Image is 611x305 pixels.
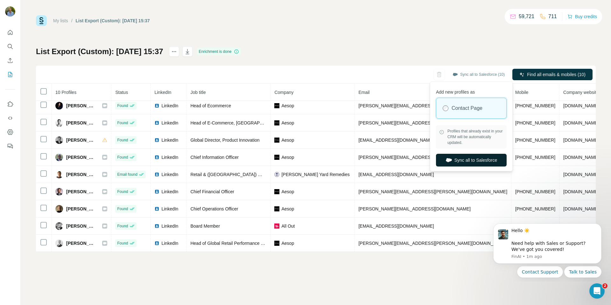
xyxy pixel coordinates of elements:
span: [PERSON_NAME][EMAIL_ADDRESS][DOMAIN_NAME] [358,103,470,108]
img: Avatar [55,102,63,110]
label: Contact Page [452,104,482,112]
img: LinkedIn logo [154,189,159,194]
span: [DOMAIN_NAME] [563,155,599,160]
img: Avatar [55,205,63,213]
img: company-logo [274,189,279,194]
img: company-logo [274,120,279,125]
span: [PHONE_NUMBER] [515,138,555,143]
span: Company [274,90,293,95]
img: Avatar [55,153,63,161]
span: [PHONE_NUMBER] [515,103,555,108]
img: LinkedIn logo [154,120,159,125]
span: LinkedIn [161,154,178,160]
img: company-logo [274,223,279,229]
span: Found [117,103,128,109]
span: [PHONE_NUMBER] [515,206,555,211]
span: 10 Profiles [55,90,76,95]
span: Job title [190,90,206,95]
span: LinkedIn [161,137,178,143]
span: [DOMAIN_NAME] [563,103,599,108]
span: Found [117,206,128,212]
span: Email found [117,172,137,177]
iframe: Intercom notifications message [484,218,611,281]
button: Sync all to Salesforce [436,154,507,167]
span: Found [117,189,128,195]
span: [PERSON_NAME][EMAIL_ADDRESS][PERSON_NAME][DOMAIN_NAME] [358,155,507,160]
span: LinkedIn [161,103,178,109]
span: [PERSON_NAME] [66,240,96,246]
img: LinkedIn logo [154,138,159,143]
button: Search [5,41,15,52]
span: Aesop [281,120,294,126]
span: [PERSON_NAME] Yard Remedies [281,171,349,178]
span: Head of Global Retail Performance & Productivity [190,241,288,246]
span: Aesop [281,103,294,109]
span: Chief Information Officer [190,155,238,160]
img: company-logo [274,172,279,177]
span: [PERSON_NAME] [66,137,96,143]
img: Avatar [55,188,63,195]
span: [PERSON_NAME] [66,223,96,229]
span: Chief Financial Officer [190,189,234,194]
button: Buy credits [567,12,597,21]
span: Found [117,223,128,229]
span: Global Director, Product Innovation [190,138,259,143]
span: Head of E-Commerce, [GEOGRAPHIC_DATA] [190,120,282,125]
span: [PERSON_NAME] [66,188,96,195]
span: Mobile [515,90,528,95]
button: Find all emails & mobiles (10) [512,69,593,80]
span: [DOMAIN_NAME] [563,138,599,143]
img: Avatar [55,239,63,247]
h1: List Export (Custom): [DATE] 15:37 [36,46,163,57]
img: company-logo [274,241,279,246]
span: [EMAIL_ADDRESS][DOMAIN_NAME] [358,138,434,143]
span: Found [117,137,128,143]
span: All Out [281,223,295,229]
span: [PERSON_NAME] [66,171,96,178]
button: Use Surfe on LinkedIn [5,98,15,110]
img: company-logo [274,138,279,143]
span: LinkedIn [154,90,171,95]
span: LinkedIn [161,188,178,195]
li: / [71,18,73,24]
span: [EMAIL_ADDRESS][DOMAIN_NAME] [358,172,434,177]
span: Found [117,154,128,160]
img: LinkedIn logo [154,103,159,108]
span: [PERSON_NAME][EMAIL_ADDRESS][DOMAIN_NAME] [358,206,470,211]
img: company-logo [274,103,279,108]
span: [PERSON_NAME][EMAIL_ADDRESS][PERSON_NAME][DOMAIN_NAME] [358,189,507,194]
p: 711 [548,13,557,20]
span: Aesop [281,188,294,195]
img: LinkedIn logo [154,155,159,160]
button: Use Surfe API [5,112,15,124]
span: [PERSON_NAME][EMAIL_ADDRESS][PERSON_NAME][DOMAIN_NAME] [358,241,507,246]
img: Surfe Logo [36,15,47,26]
span: LinkedIn [161,171,178,178]
span: [DOMAIN_NAME] [563,206,599,211]
span: [PHONE_NUMBER] [515,120,555,125]
span: Found [117,240,128,246]
a: My lists [53,18,68,23]
span: [EMAIL_ADDRESS][DOMAIN_NAME] [358,223,434,229]
iframe: Intercom live chat [589,283,605,299]
span: Head of Ecommerce [190,103,231,108]
span: [PHONE_NUMBER] [515,189,555,194]
img: Avatar [5,6,15,17]
span: [DOMAIN_NAME] [563,189,599,194]
button: Dashboard [5,126,15,138]
span: [PERSON_NAME][EMAIL_ADDRESS][DOMAIN_NAME] [358,120,470,125]
span: Retail & ([GEOGRAPHIC_DATA]) Wholesale Director [190,172,295,177]
span: Aesop [281,240,294,246]
img: LinkedIn logo [154,241,159,246]
span: LinkedIn [161,206,178,212]
img: Avatar [55,171,63,178]
img: Avatar [55,222,63,230]
span: Board Member [190,223,220,229]
button: My lists [5,69,15,80]
span: Status [115,90,128,95]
